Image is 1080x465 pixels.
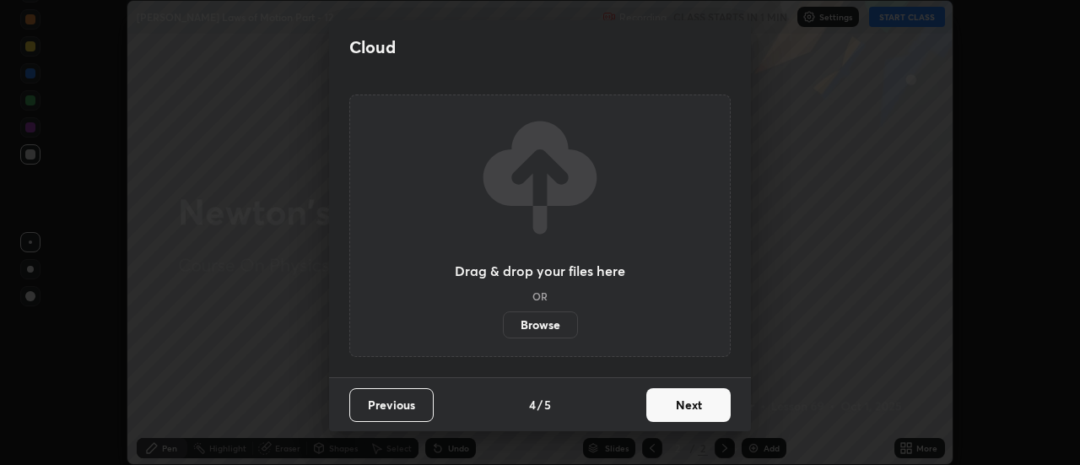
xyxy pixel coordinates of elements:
h5: OR [532,291,548,301]
h4: / [537,396,543,414]
h4: 5 [544,396,551,414]
h2: Cloud [349,36,396,58]
button: Next [646,388,731,422]
h4: 4 [529,396,536,414]
h3: Drag & drop your files here [455,264,625,278]
button: Previous [349,388,434,422]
